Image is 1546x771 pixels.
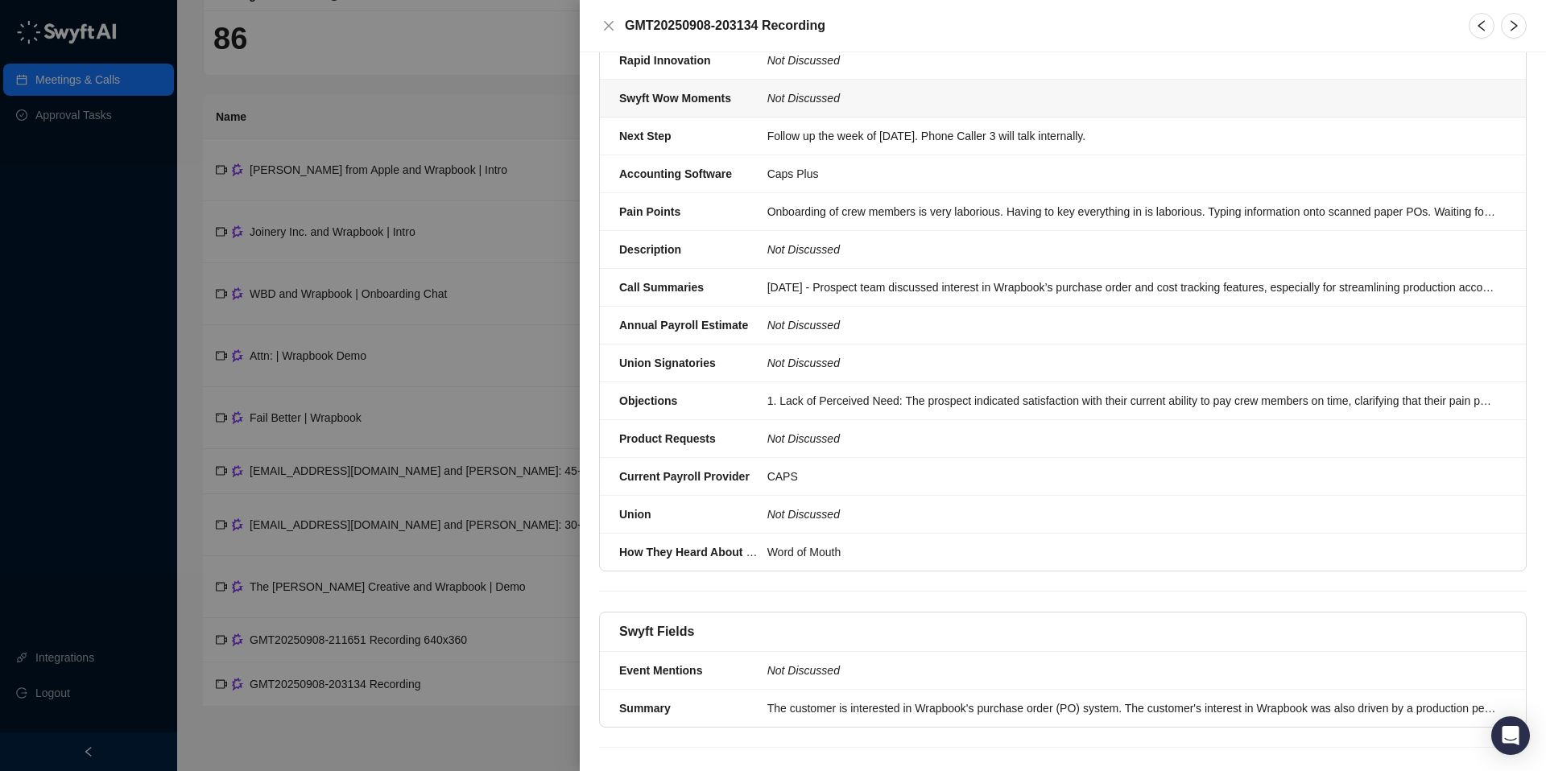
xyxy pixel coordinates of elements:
[619,54,711,67] strong: Rapid Innovation
[1507,19,1520,32] span: right
[599,16,618,35] button: Close
[767,203,1497,221] div: Onboarding of crew members is very laborious. Having to key everything in is laborious. Typing in...
[767,508,840,521] i: Not Discussed
[619,664,702,677] strong: Event Mentions
[619,546,760,559] strong: How They Heard About Us
[619,432,716,445] strong: Product Requests
[767,468,1497,485] div: CAPS
[767,278,1497,296] div: [DATE] - Prospect team discussed interest in Wrapbook’s purchase order and cost tracking features...
[767,54,840,67] i: Not Discussed
[619,508,651,521] strong: Union
[602,19,615,32] span: close
[767,664,840,677] i: Not Discussed
[767,319,840,332] i: Not Discussed
[1491,716,1530,755] div: Open Intercom Messenger
[767,543,1497,561] div: Word of Mouth
[619,470,750,483] strong: Current Payroll Provider
[1475,19,1488,32] span: left
[619,357,716,369] strong: Union Signatories
[619,92,731,105] strong: Swyft Wow Moments
[619,281,704,294] strong: Call Summaries
[767,165,1497,183] div: Caps Plus
[767,243,840,256] i: Not Discussed
[767,432,840,445] i: Not Discussed
[767,392,1497,410] div: 1. Lack of Perceived Need: The prospect indicated satisfaction with their current ability to pay ...
[619,319,748,332] strong: Annual Payroll Estimate
[619,167,732,180] strong: Accounting Software
[619,394,677,407] strong: Objections
[619,622,694,641] h5: Swyft Fields
[625,16,1449,35] h5: GMT20250908-203134 Recording
[619,243,681,256] strong: Description
[767,92,840,105] i: Not Discussed
[619,130,672,142] strong: Next Step
[767,699,1497,717] div: The customer is interested in Wrapbook's purchase order (PO) system. The customer's interest in W...
[767,357,840,369] i: Not Discussed
[767,127,1497,145] div: Follow up the week of [DATE]. Phone Caller 3 will talk internally.
[619,702,671,715] strong: Summary
[619,205,680,218] strong: Pain Points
